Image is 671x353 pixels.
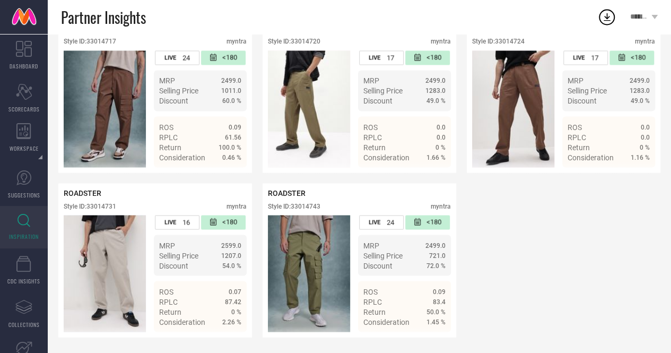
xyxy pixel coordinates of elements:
[226,202,247,210] div: myntra
[268,215,350,332] div: Click to view image
[405,215,450,229] div: Number of days since the style was first listed on the platform
[363,297,382,306] span: RPLC
[568,87,607,95] span: Selling Price
[8,105,40,113] span: SCORECARDS
[630,87,650,94] span: 1283.0
[359,50,404,65] div: Number of days the style has been live on the platform
[641,133,650,141] span: 0.0
[422,337,446,345] span: Details
[9,233,39,240] span: INSPIRATION
[268,50,350,167] div: Click to view image
[426,318,446,325] span: 1.45 %
[630,77,650,84] span: 2499.0
[201,215,246,229] div: Number of days since the style was first listed on the platform
[222,262,241,269] span: 54.0 %
[363,307,386,316] span: Return
[217,172,241,180] span: Details
[64,188,101,197] span: ROADSTER
[221,242,241,249] span: 2599.0
[164,219,176,226] span: LIVE
[10,62,38,70] span: DASHBOARD
[433,288,446,295] span: 0.09
[573,54,585,61] span: LIVE
[411,172,446,180] a: Details
[10,144,39,152] span: WORKSPACE
[363,261,393,270] span: Discount
[568,153,614,161] span: Consideration
[363,123,378,131] span: ROS
[217,337,241,345] span: Details
[615,172,650,180] a: Details
[221,87,241,94] span: 1011.0
[159,143,181,151] span: Return
[359,215,404,229] div: Number of days the style has been live on the platform
[222,53,237,62] span: <180
[422,172,446,180] span: Details
[429,252,446,259] span: 721.0
[363,133,382,141] span: RPLC
[207,172,241,180] a: Details
[363,97,393,105] span: Discount
[159,123,173,131] span: ROS
[363,153,409,161] span: Consideration
[363,251,403,260] span: Selling Price
[159,297,178,306] span: RPLC
[563,50,608,65] div: Number of days the style has been live on the platform
[591,54,598,62] span: 17
[268,38,320,45] div: Style ID: 33014720
[182,218,190,226] span: 16
[640,143,650,151] span: 0 %
[609,50,654,65] div: Number of days since the style was first listed on the platform
[626,172,650,180] span: Details
[426,97,446,105] span: 49.0 %
[225,298,241,305] span: 87.42
[64,50,146,167] img: Style preview image
[435,143,446,151] span: 0 %
[64,50,146,167] div: Click to view image
[472,50,554,167] div: Click to view image
[225,133,241,141] span: 61.56
[411,337,446,345] a: Details
[472,38,525,45] div: Style ID: 33014724
[641,123,650,131] span: 0.0
[268,50,350,167] img: Style preview image
[159,307,181,316] span: Return
[159,261,188,270] span: Discount
[159,76,175,85] span: MRP
[219,143,241,151] span: 100.0 %
[8,191,40,199] span: SUGGESTIONS
[568,97,597,105] span: Discount
[426,308,446,315] span: 50.0 %
[201,50,246,65] div: Number of days since the style was first listed on the platform
[363,87,403,95] span: Selling Price
[222,218,237,227] span: <180
[155,215,199,229] div: Number of days the style has been live on the platform
[155,50,199,65] div: Number of days the style has been live on the platform
[221,77,241,84] span: 2499.0
[222,97,241,105] span: 60.0 %
[8,321,40,329] span: COLLECTIONS
[426,262,446,269] span: 72.0 %
[425,87,446,94] span: 1283.0
[631,53,646,62] span: <180
[363,317,409,326] span: Consideration
[426,153,446,161] span: 1.66 %
[64,215,146,332] img: Style preview image
[405,50,450,65] div: Number of days since the style was first listed on the platform
[363,143,386,151] span: Return
[64,38,116,45] div: Style ID: 33014717
[568,133,586,141] span: RPLC
[597,7,616,27] div: Open download list
[369,54,380,61] span: LIVE
[159,287,173,296] span: ROS
[363,287,378,296] span: ROS
[64,215,146,332] div: Click to view image
[437,133,446,141] span: 0.0
[159,153,205,161] span: Consideration
[431,202,451,210] div: myntra
[164,54,176,61] span: LIVE
[635,38,655,45] div: myntra
[426,218,441,227] span: <180
[568,143,590,151] span: Return
[159,317,205,326] span: Consideration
